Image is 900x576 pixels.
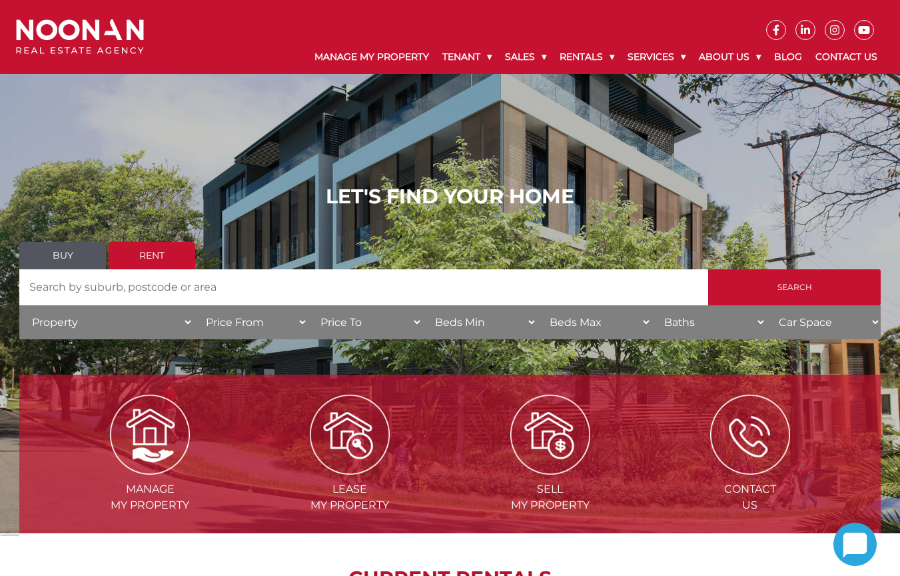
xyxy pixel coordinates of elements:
a: Buy [19,242,106,269]
a: Sell my property Sellmy Property [452,427,649,511]
a: Manage My Property [308,40,436,74]
a: Services [621,40,692,74]
span: Lease my Property [251,481,448,513]
img: Noonan Real Estate Agency [16,19,144,55]
a: Manage my Property Managemy Property [51,427,248,511]
a: Lease my property Leasemy Property [251,427,448,511]
img: Manage my Property [110,395,190,475]
a: Rentals [553,40,621,74]
img: Lease my property [310,395,390,475]
img: Sell my property [510,395,590,475]
input: Search by suburb, postcode or area [19,269,708,305]
span: Contact Us [652,481,849,513]
a: Rent [109,242,195,269]
h1: LET'S FIND YOUR HOME [19,185,881,209]
a: About Us [692,40,767,74]
img: ICONS [710,395,790,475]
a: Contact Us [809,40,884,74]
span: Sell my Property [452,481,649,513]
span: Manage my Property [51,481,248,513]
a: ICONS ContactUs [652,427,849,511]
input: Search [708,269,881,305]
a: Blog [767,40,809,74]
a: Tenant [436,40,498,74]
a: Sales [498,40,553,74]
